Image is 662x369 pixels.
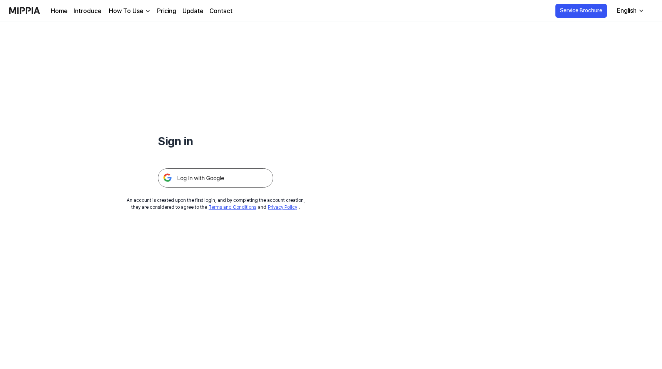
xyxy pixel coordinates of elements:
img: 구글 로그인 버튼 [158,168,273,188]
button: English [611,3,649,18]
a: Home [51,7,67,16]
div: English [615,6,638,15]
img: down [145,8,151,14]
a: Update [182,7,203,16]
button: How To Use [107,7,151,16]
a: Contact [209,7,232,16]
h1: Sign in [158,133,273,150]
a: Terms and Conditions [209,205,256,210]
a: Introduce [74,7,101,16]
div: How To Use [107,7,145,16]
a: Privacy Policy [268,205,297,210]
button: Service Brochure [555,4,607,18]
a: Pricing [157,7,176,16]
div: An account is created upon the first login, and by completing the account creation, they are cons... [127,197,305,211]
